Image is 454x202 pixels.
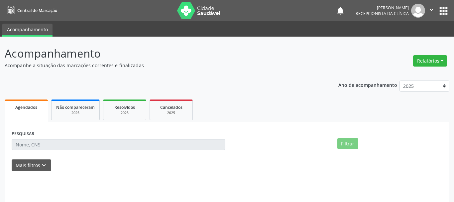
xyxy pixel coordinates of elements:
[438,5,449,17] button: apps
[356,11,409,16] span: Recepcionista da clínica
[12,139,225,150] input: Nome, CNS
[337,138,358,149] button: Filtrar
[5,62,316,69] p: Acompanhe a situação das marcações correntes e finalizadas
[56,110,95,115] div: 2025
[12,159,51,171] button: Mais filtroskeyboard_arrow_down
[114,104,135,110] span: Resolvidos
[15,104,37,110] span: Agendados
[160,104,182,110] span: Cancelados
[425,4,438,18] button: 
[336,6,345,15] button: notifications
[5,45,316,62] p: Acompanhamento
[411,4,425,18] img: img
[2,24,53,37] a: Acompanhamento
[413,55,447,67] button: Relatórios
[338,81,397,89] p: Ano de acompanhamento
[56,104,95,110] span: Não compareceram
[40,162,48,169] i: keyboard_arrow_down
[155,110,188,115] div: 2025
[17,8,57,13] span: Central de Marcação
[108,110,141,115] div: 2025
[356,5,409,11] div: [PERSON_NAME]
[5,5,57,16] a: Central de Marcação
[428,6,435,13] i: 
[12,129,34,139] label: PESQUISAR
